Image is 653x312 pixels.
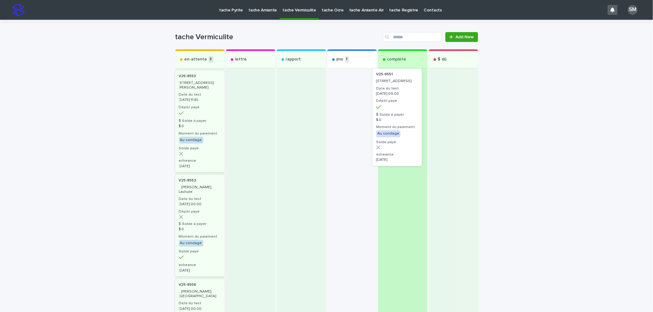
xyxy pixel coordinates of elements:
a: Add New [445,32,478,42]
h1: tache Vermiculite [175,33,381,42]
p: jmo [337,57,344,62]
span: Add New [456,35,474,39]
p: 1 [345,56,349,63]
img: stacker-logo-s-only.png [12,4,25,16]
input: Search [383,32,442,42]
div: SM [628,5,638,15]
